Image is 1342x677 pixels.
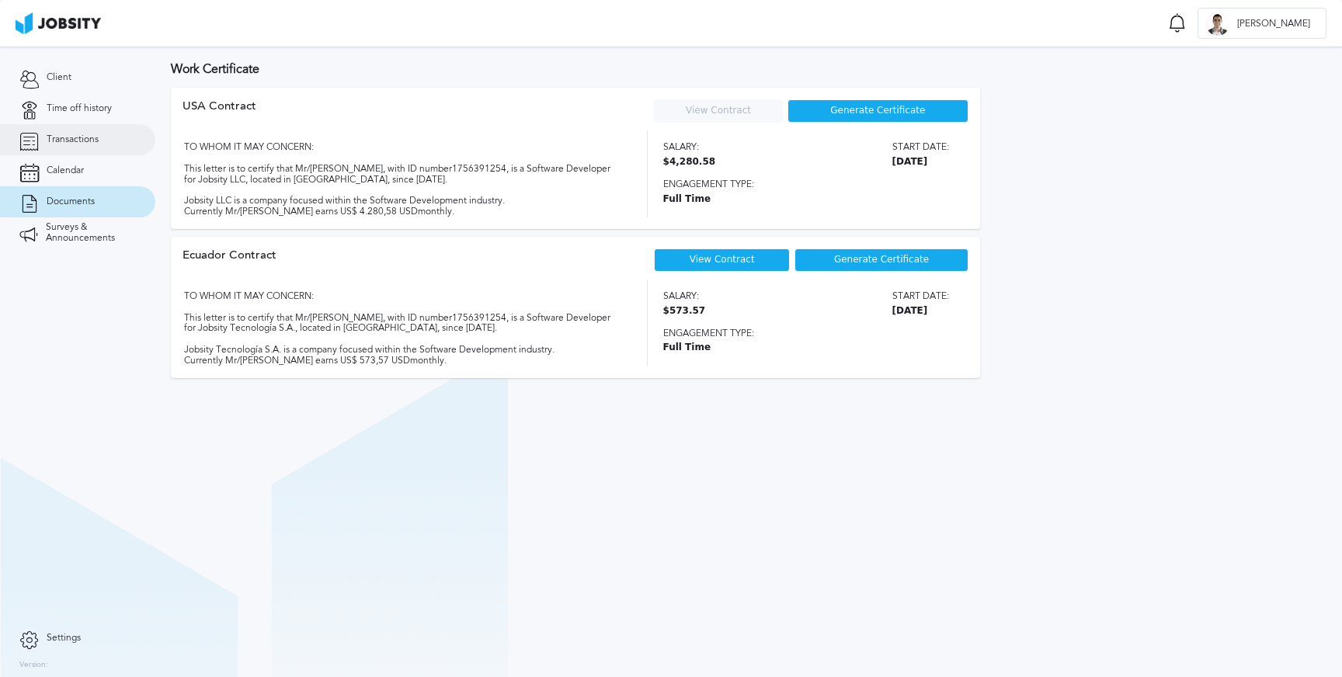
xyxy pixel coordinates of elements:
[47,633,81,644] span: Settings
[892,306,949,317] span: [DATE]
[686,105,751,116] a: View Contract
[47,165,84,176] span: Calendar
[183,99,256,130] div: USA Contract
[171,62,1326,76] h3: Work Certificate
[183,248,276,279] div: Ecuador Contract
[46,222,136,244] span: Surveys & Announcements
[47,72,71,83] span: Client
[690,254,755,265] a: View Contract
[663,342,949,353] span: Full Time
[892,157,949,168] span: [DATE]
[663,194,949,205] span: Full Time
[892,142,949,153] span: Start date:
[892,291,949,302] span: Start date:
[19,661,48,670] label: Version:
[834,255,929,266] span: Generate Certificate
[663,291,706,302] span: Salary:
[47,196,95,207] span: Documents
[663,179,949,190] span: Engagement type:
[47,134,99,145] span: Transactions
[663,157,716,168] span: $4,280.58
[663,142,716,153] span: Salary:
[183,130,620,217] div: TO WHOM IT MAY CONCERN: This letter is to certify that Mr/[PERSON_NAME], with ID number 175639125...
[1206,12,1229,36] div: C
[183,279,620,366] div: TO WHOM IT MAY CONCERN: This letter is to certify that Mr/[PERSON_NAME], with ID number 175639125...
[1198,8,1326,39] button: C[PERSON_NAME]
[47,103,112,114] span: Time off history
[663,306,706,317] span: $573.57
[663,328,949,339] span: Engagement type:
[830,106,925,116] span: Generate Certificate
[1229,19,1318,30] span: [PERSON_NAME]
[16,12,101,34] img: ab4bad089aa723f57921c736e9817d99.png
